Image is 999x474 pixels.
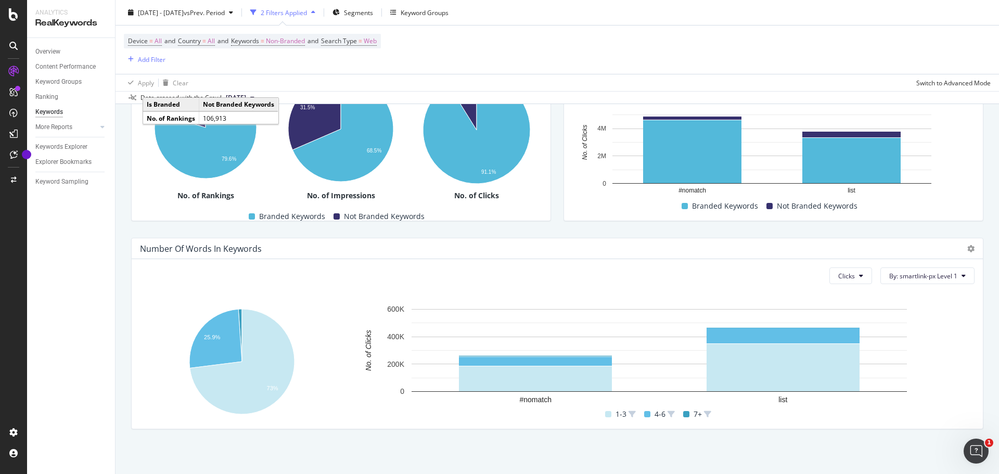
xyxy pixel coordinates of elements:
button: Clicks [829,267,872,284]
button: [DATE] [222,92,259,104]
span: 7+ [694,408,702,420]
button: Apply [124,74,154,91]
span: = [261,36,264,45]
div: No. of Impressions [275,190,406,201]
span: vs Prev. Period [184,8,225,17]
span: Web [364,34,377,48]
span: = [149,36,153,45]
button: Keyword Groups [386,4,453,21]
a: Content Performance [35,61,108,72]
span: Clicks [838,272,855,280]
div: No. of Rankings [140,190,271,201]
text: 0 [603,180,606,187]
div: Keyword Groups [401,8,449,17]
text: #nomatch [520,395,552,404]
text: 6M [597,98,606,105]
span: 2024 Dec. 31st [226,93,246,103]
svg: A chart. [572,96,971,199]
text: No. of Clicks [364,330,373,371]
div: Ranking [35,92,58,103]
button: Clear [159,74,188,91]
span: Keywords [231,36,259,45]
span: Branded Keywords [692,200,758,212]
span: Country [178,36,201,45]
button: Switch to Advanced Mode [912,74,991,91]
a: Keyword Sampling [35,176,108,187]
span: By: smartlink-px Level 1 [889,272,957,280]
span: Non-Branded [266,34,305,48]
text: 2M [597,152,606,160]
button: 2 Filters Applied [246,4,319,21]
div: Keyword Sampling [35,176,88,187]
a: Keywords [35,107,108,118]
span: Segments [344,8,373,17]
div: Keywords [35,107,63,118]
div: Tooltip anchor [22,150,31,159]
button: Segments [328,4,377,21]
text: 600K [387,305,404,314]
div: Overview [35,46,60,57]
a: Explorer Bookmarks [35,157,108,168]
text: 79.6% [222,156,236,162]
div: No. of Clicks [411,190,542,201]
span: All [208,34,215,48]
button: [DATE] - [DATE]vsPrev. Period [124,4,237,21]
span: = [202,36,206,45]
div: Add Filter [138,55,165,63]
div: Explorer Bookmarks [35,157,92,168]
div: Number Of Words In Keywords [140,244,262,254]
span: Not Branded Keywords [344,210,425,223]
div: Analytics [35,8,107,17]
div: More Reports [35,122,72,133]
div: Switch to Advanced Mode [916,78,991,87]
a: Keywords Explorer [35,142,108,152]
div: Data crossed with the Crawl [140,93,222,103]
text: 200K [387,360,404,368]
span: Branded Keywords [259,210,325,223]
text: 91.1% [481,169,496,175]
span: Search Type [321,36,357,45]
span: and [164,36,175,45]
svg: A chart. [275,71,405,188]
text: 73% [267,386,278,392]
svg: A chart. [350,304,969,407]
iframe: Intercom live chat [964,439,989,464]
text: 31.5% [300,105,315,110]
text: 68.5% [367,148,381,154]
div: Keywords Explorer [35,142,87,152]
span: 1-3 [616,408,626,420]
svg: A chart. [140,304,343,420]
div: Clear [173,78,188,87]
a: More Reports [35,122,97,133]
span: 4-6 [655,408,665,420]
div: RealKeywords [35,17,107,29]
a: Overview [35,46,108,57]
svg: A chart. [140,71,270,185]
text: 25.9% [204,334,220,340]
text: list [778,395,787,404]
text: 0 [400,388,404,396]
div: Content Performance [35,61,96,72]
span: = [358,36,362,45]
text: #nomatch [678,187,706,195]
button: Add Filter [124,53,165,66]
span: and [217,36,228,45]
div: 2 Filters Applied [261,8,307,17]
div: Apply [138,78,154,87]
button: By: smartlink-px Level 1 [880,267,975,284]
span: 1 [985,439,993,447]
a: Ranking [35,92,108,103]
svg: A chart. [411,71,541,190]
text: 4M [597,125,606,133]
text: list [848,187,855,195]
span: Not Branded Keywords [777,200,857,212]
div: Keyword Groups [35,76,82,87]
span: [DATE] - [DATE] [138,8,184,17]
text: 400K [387,332,404,341]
